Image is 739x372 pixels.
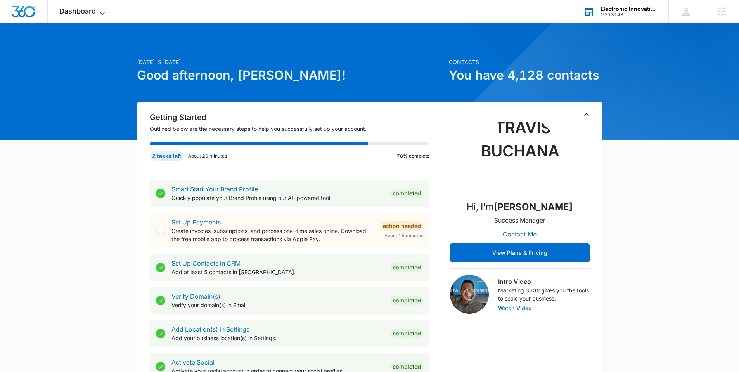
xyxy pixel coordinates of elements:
div: Completed [390,329,423,338]
h1: You have 4,128 contacts [449,66,602,85]
p: Verify your domain(s) in Email. [171,301,384,309]
img: Intro Video [450,275,489,314]
h3: Intro Video [498,277,590,286]
div: account name [601,6,657,12]
p: Success Manager [494,216,545,225]
button: Watch Video [498,306,532,311]
div: 2 tasks left [150,151,183,161]
p: Quickly populate your Brand Profile using our AI-powered tool. [171,194,384,202]
div: account id [601,12,657,17]
div: Completed [390,362,423,371]
p: [DATE] is [DATE] [137,58,444,66]
p: Create invoices, subscriptions, and process one-time sales online. Download the free mobile app t... [171,227,374,243]
p: 78% complete [397,153,429,160]
img: Travis Buchanan [481,116,559,194]
a: Verify Domain(s) [171,292,220,300]
a: Add Location(s) in Settings [171,325,249,333]
a: Smart Start Your Brand Profile [171,185,258,193]
p: Marketing 360® gives you the tools to scale your business. [498,286,590,302]
div: Completed [390,263,423,272]
h1: Good afternoon, [PERSON_NAME]! [137,66,444,85]
a: Activate Social [171,358,215,366]
div: Completed [390,296,423,305]
button: Contact Me [495,225,544,243]
span: Dashboard [59,7,96,15]
a: Set Up Payments [171,218,221,226]
p: Hi, I'm [467,200,573,214]
p: Outlined below are the necessary steps to help you successfully set up your account. [150,125,439,133]
strong: [PERSON_NAME] [494,201,573,212]
button: View Plans & Pricing [450,243,590,262]
p: Add at least 5 contacts in [GEOGRAPHIC_DATA]. [171,268,384,276]
div: Completed [390,189,423,198]
p: About 20 minutes [188,153,227,160]
button: Toggle Collapse [582,110,591,119]
a: Set Up Contacts in CRM [171,259,241,267]
h2: Getting Started [150,111,439,123]
span: About 15 minutes [384,232,423,239]
div: Action Needed [381,221,423,231]
p: Contacts [449,58,602,66]
p: Add your business location(s) in Settings. [171,334,384,342]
